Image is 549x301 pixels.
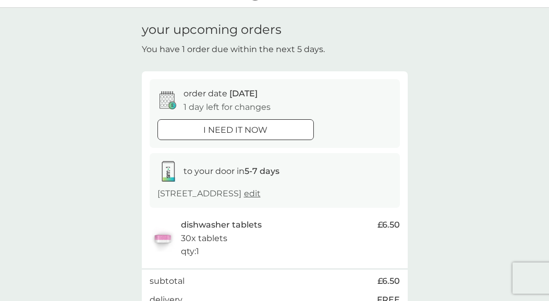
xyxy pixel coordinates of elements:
p: [STREET_ADDRESS] [157,187,261,200]
span: £6.50 [377,274,400,288]
p: i need it now [203,123,267,137]
p: You have 1 order due within the next 5 days. [142,43,325,56]
p: order date [184,87,258,101]
p: subtotal [150,274,185,288]
p: 1 day left for changes [184,101,271,114]
span: [DATE] [229,89,258,98]
p: 30x tablets [181,232,227,245]
h1: your upcoming orders [142,22,282,37]
p: qty : 1 [181,245,199,258]
strong: 5-7 days [245,166,279,176]
button: i need it now [157,119,314,140]
p: dishwasher tablets [181,218,262,232]
a: edit [244,189,261,198]
span: to your door in [184,166,279,176]
span: £6.50 [377,218,400,232]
